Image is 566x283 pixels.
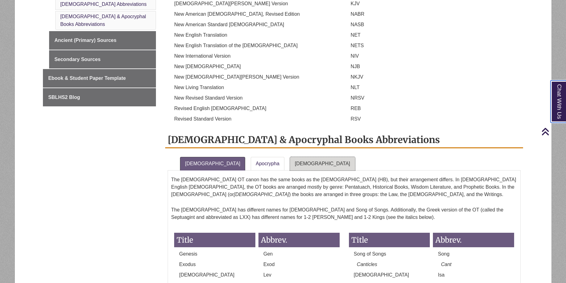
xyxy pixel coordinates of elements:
p: Revised English [DEMOGRAPHIC_DATA] [169,105,342,112]
a: [DEMOGRAPHIC_DATA] & Apocryphal Books Abbreviations [60,14,146,27]
h3: Title [174,233,255,247]
p: New American Standard [DEMOGRAPHIC_DATA] [169,21,342,28]
a: Secondary Sources [49,50,156,69]
p: [DEMOGRAPHIC_DATA] [174,271,255,279]
h3: Abbrev. [258,233,340,247]
p: NJB [346,63,519,70]
p: Song [433,250,514,258]
p: Exod [258,261,340,268]
p: Genesis [174,250,255,258]
a: Ebook & Student Paper Template [43,69,156,88]
p: New American [DEMOGRAPHIC_DATA], Revised Edition [169,10,342,18]
h3: Abbrev. [433,233,514,247]
a: SBLHS2 Blog [43,88,156,107]
p: NABR [346,10,519,18]
p: Isa [433,271,514,279]
p: REB [346,105,519,112]
a: [DEMOGRAPHIC_DATA] [180,157,245,170]
p: The [DEMOGRAPHIC_DATA] has different names for [DEMOGRAPHIC_DATA] and Song of Songs. Additionally... [171,204,517,224]
p: RSV [346,115,519,123]
p: Exodus [174,261,255,268]
p: New English Translation [169,31,342,39]
a: Ancient (Primary) Sources [49,31,156,50]
a: Apocrypha [251,157,284,170]
p: NET [346,31,519,39]
p: NETS [346,42,519,49]
p: NLT [346,84,519,91]
h3: Title [349,233,430,247]
p: Gen [258,250,340,258]
p: New Revised Standard Version [169,94,342,102]
p: Lev [258,271,340,279]
p: NIV [346,52,519,60]
em: Canticles [357,262,377,267]
em: Cant [441,262,451,267]
a: [DEMOGRAPHIC_DATA] [290,157,355,170]
h2: [DEMOGRAPHIC_DATA] & Apocryphal Books Abbreviations [165,132,523,148]
span: Ebook & Student Paper Template [48,76,126,81]
p: NKJV [346,73,519,81]
p: New Living Translation [169,84,342,91]
p: NASB [346,21,519,28]
p: The [DEMOGRAPHIC_DATA] OT canon has the same books as the [DEMOGRAPHIC_DATA] (HB), but their arra... [171,174,517,201]
a: Back to Top [541,127,564,136]
p: New [DEMOGRAPHIC_DATA][PERSON_NAME] Version [169,73,342,81]
p: [DEMOGRAPHIC_DATA] [349,271,430,279]
p: NRSV [346,94,519,102]
p: New English Translation of the [DEMOGRAPHIC_DATA] [169,42,342,49]
p: New International Version [169,52,342,60]
p: New [DEMOGRAPHIC_DATA] [169,63,342,70]
em: [DEMOGRAPHIC_DATA] [234,192,289,197]
p: Song of Songs [349,250,430,258]
span: SBLHS2 Blog [48,95,80,100]
p: Revised Standard Version [169,115,342,123]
